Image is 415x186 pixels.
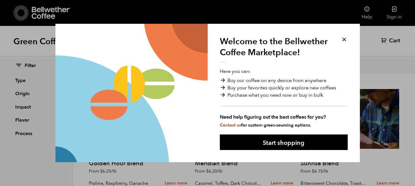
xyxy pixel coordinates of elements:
[220,134,348,150] button: Start shopping
[220,122,241,128] a: Contact us
[220,77,348,84] li: Buy our coffee on any device from anywhere
[220,91,348,99] li: Purchase what you need now or buy in bulk
[220,122,311,128] small: for custom green-sourcing options.
[220,113,348,121] strong: Need help figuring out the best coffees for you?
[220,68,348,128] p: Here you can:
[220,36,332,63] h1: Welcome to the Bellwether Coffee Marketplace!
[220,84,348,91] li: Buy your favorites quickly or explore new coffees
